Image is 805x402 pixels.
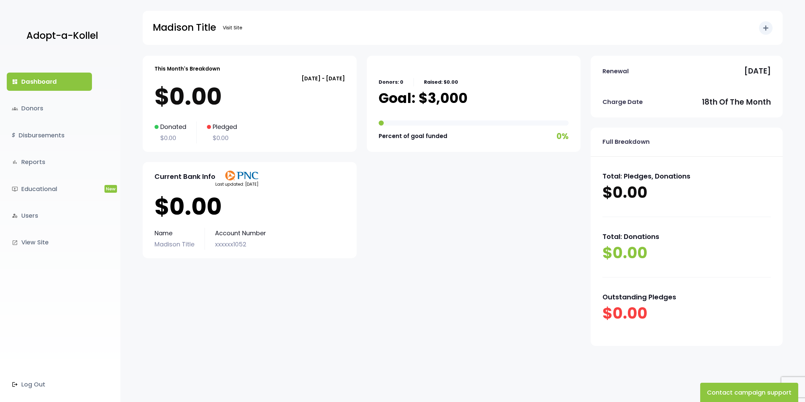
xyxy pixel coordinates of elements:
[7,126,92,144] a: $Disbursements
[379,131,447,141] p: Percent of goal funded
[12,213,18,219] i: manage_accounts
[23,20,98,52] a: Adopt-a-Kollel
[155,83,345,110] p: $0.00
[602,182,771,203] p: $0.00
[207,122,237,132] p: Pledged
[379,78,403,86] p: Donors: 0
[744,64,771,78] p: [DATE]
[762,24,770,32] i: add
[155,170,215,183] p: Current Bank Info
[215,228,266,239] p: Account Number
[602,66,629,77] p: Renewal
[424,78,458,86] p: Raised: $0.00
[153,19,216,36] p: Madison Title
[7,207,92,225] a: manage_accountsUsers
[104,185,117,193] span: New
[602,231,771,243] p: Total: Donations
[7,73,92,91] a: dashboardDashboard
[155,228,194,239] p: Name
[7,233,92,251] a: launchView Site
[602,136,650,147] p: Full Breakdown
[155,239,194,250] p: Madison Title
[12,106,18,112] span: groups
[12,79,18,85] i: dashboard
[602,170,771,182] p: Total: Pledges, Donations
[155,193,345,220] p: $0.00
[207,133,237,143] p: $0.00
[602,97,643,107] p: Charge Date
[379,90,468,107] p: Goal: $3,000
[557,129,569,143] p: 0%
[7,153,92,171] a: bar_chartReports
[12,159,18,165] i: bar_chart
[7,99,92,117] a: groupsDonors
[7,180,92,198] a: ondemand_videoEducationalNew
[155,122,186,132] p: Donated
[219,21,246,34] a: Visit Site
[155,133,186,143] p: $0.00
[215,239,266,250] p: xxxxxx1052
[602,303,771,324] p: $0.00
[12,240,18,246] i: launch
[215,181,259,188] p: Last updated: [DATE]
[7,375,92,394] a: Log Out
[759,21,773,35] button: add
[602,291,771,303] p: Outstanding Pledges
[155,64,220,73] p: This Month's Breakdown
[702,96,771,109] p: 18th of the month
[700,383,798,402] button: Contact campaign support
[155,74,345,83] p: [DATE] - [DATE]
[12,186,18,192] i: ondemand_video
[225,170,259,181] img: PNClogo.svg
[26,27,98,44] p: Adopt-a-Kollel
[12,131,15,140] i: $
[602,243,771,264] p: $0.00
